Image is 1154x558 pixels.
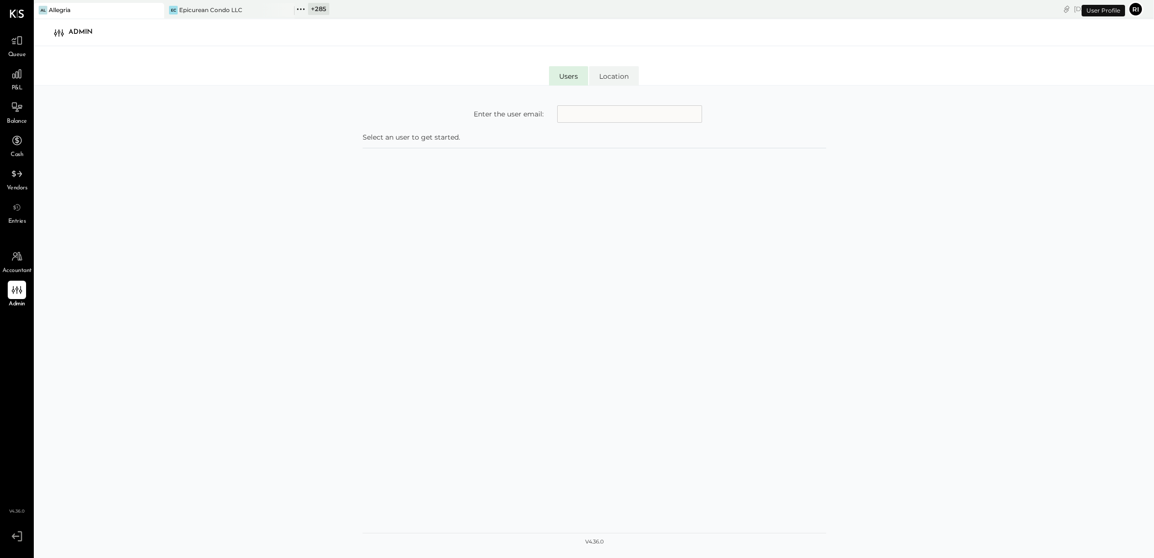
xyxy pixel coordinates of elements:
[308,3,329,15] div: + 285
[8,217,26,226] span: Entries
[0,247,33,275] a: Accountant
[363,132,826,142] p: Select an user to get started.
[0,98,33,126] a: Balance
[169,6,178,14] div: EC
[179,6,242,14] div: Epicurean Condo LLC
[549,66,588,86] li: Users
[69,25,102,40] div: Admin
[589,66,639,86] li: Location
[0,31,33,59] a: Queue
[49,6,70,14] div: Allegria
[0,65,33,93] a: P&L
[39,6,47,14] div: Al
[12,84,23,93] span: P&L
[0,281,33,309] a: Admin
[9,300,25,309] span: Admin
[1062,4,1071,14] div: copy link
[1074,4,1126,14] div: [DATE]
[0,198,33,226] a: Entries
[8,51,26,59] span: Queue
[1128,1,1143,17] button: Ri
[1082,5,1125,16] div: User Profile
[7,184,28,193] span: Vendors
[474,109,544,119] label: Enter the user email:
[0,131,33,159] a: Cash
[11,151,23,159] span: Cash
[2,267,32,275] span: Accountant
[585,538,604,546] div: v 4.36.0
[7,117,27,126] span: Balance
[0,165,33,193] a: Vendors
